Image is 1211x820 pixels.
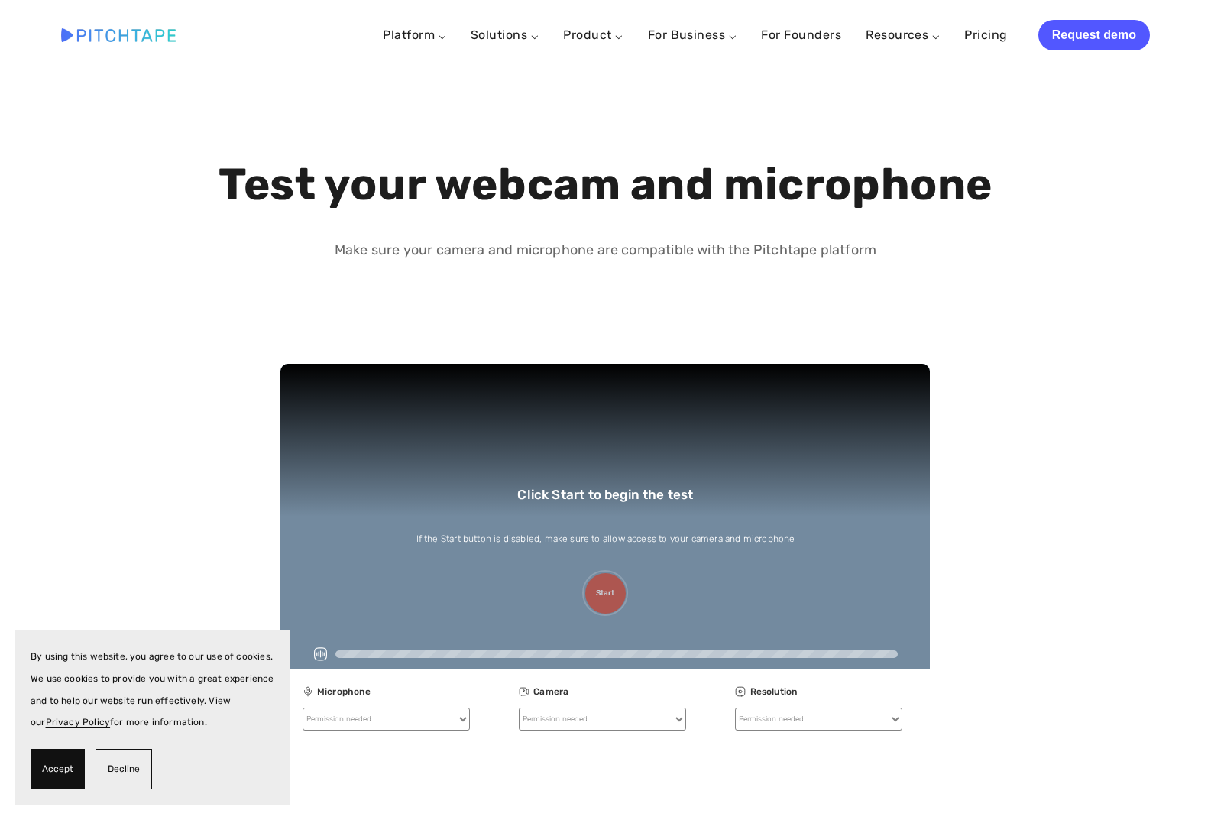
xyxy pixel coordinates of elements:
a: Privacy Policy [46,717,111,728]
a: Resources ⌵ [866,28,940,42]
a: Product ⌵ [563,28,623,42]
label: Microphone [317,681,470,703]
p: If the Start button is disabled, make sure to allow access to your camera and microphone [416,528,795,550]
button: Decline [96,749,152,789]
a: Platform ⌵ [383,28,446,42]
a: For Business ⌵ [648,28,737,42]
label: Resolution [750,681,903,703]
img: Pitchtape | Video Submission Management Software [61,28,176,41]
a: Pricing [964,21,1007,49]
section: Cookie banner [15,630,290,805]
span: Accept [42,758,73,780]
span: Decline [108,758,140,780]
label: Camera [533,681,686,703]
h1: Test your webcam and microphone [154,160,1057,209]
a: For Founders [761,21,841,49]
p: Make sure your camera and microphone are compatible with the Pitchtape platform [154,239,1057,261]
a: Request demo [1038,20,1150,50]
p: Click Start to begin the test [517,484,693,506]
button: Accept [31,749,85,789]
a: Solutions ⌵ [471,28,539,42]
p: By using this website, you agree to our use of cookies. We use cookies to provide you with a grea... [31,646,275,734]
